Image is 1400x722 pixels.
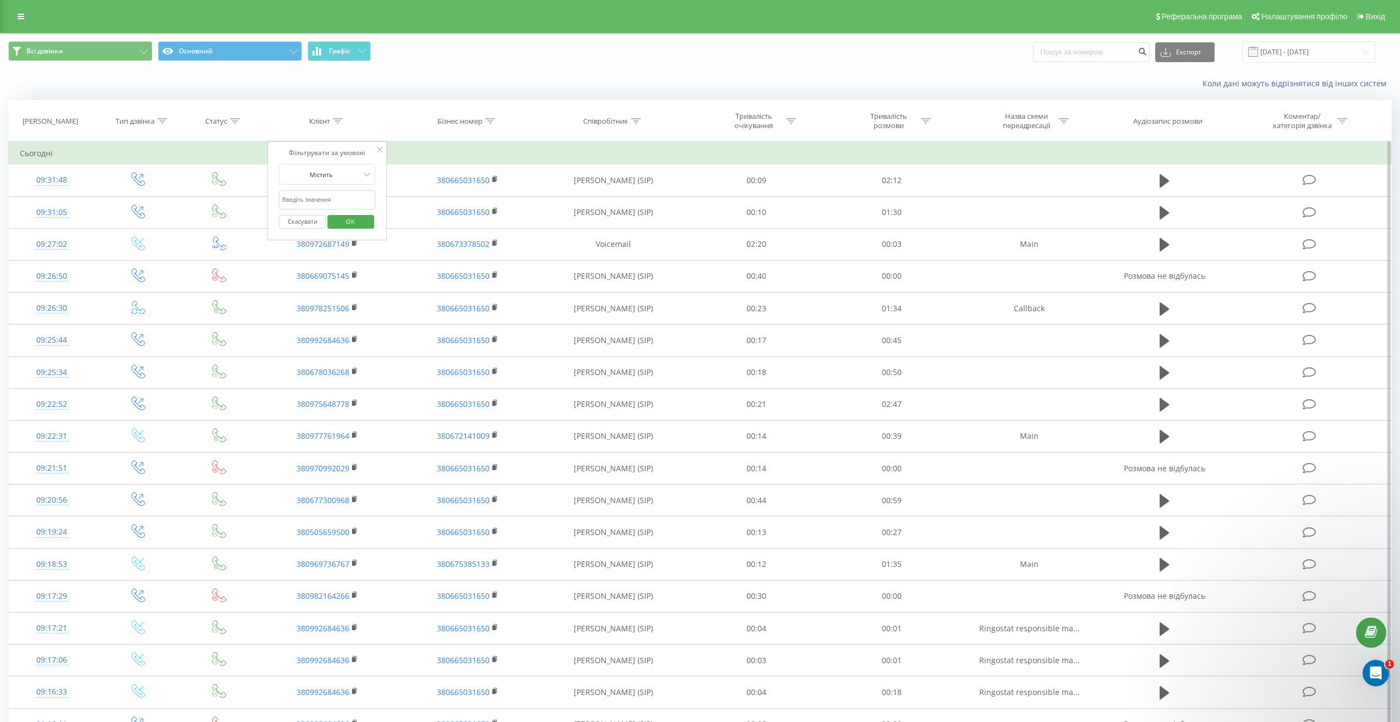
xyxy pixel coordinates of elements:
td: [PERSON_NAME] (SIP) [538,293,689,324]
div: Тривалість розмови [859,112,918,130]
div: 09:26:30 [20,297,84,319]
a: 380665031650 [437,367,490,377]
td: [PERSON_NAME] (SIP) [538,484,689,516]
div: [PERSON_NAME] [23,117,78,126]
a: 380665031650 [437,623,490,633]
td: Callback [959,293,1099,324]
td: [PERSON_NAME] (SIP) [538,516,689,548]
a: 380665031650 [437,175,490,185]
td: 01:34 [824,293,959,324]
a: 380665031650 [437,207,490,217]
a: 380972687149 [297,239,349,249]
div: Клієнт [309,117,330,126]
td: Сьогодні [9,142,1392,164]
a: 380992684636 [297,655,349,665]
div: Назва схеми переадресації [997,112,1056,130]
td: 02:20 [689,228,824,260]
td: [PERSON_NAME] (SIP) [538,580,689,612]
a: 380977761964 [297,431,349,441]
button: Графік [308,41,371,61]
td: [PERSON_NAME] (SIP) [538,324,689,356]
td: 00:23 [689,293,824,324]
td: [PERSON_NAME] (SIP) [538,356,689,388]
a: 380665031650 [437,655,490,665]
div: 09:20:56 [20,489,84,511]
div: 09:26:50 [20,266,84,287]
div: 09:17:06 [20,649,84,671]
a: 380665031650 [437,591,490,601]
td: [PERSON_NAME] (SIP) [538,388,689,420]
span: Всі дзвінки [26,47,63,56]
a: 380672141009 [437,431,490,441]
div: 09:17:21 [20,618,84,639]
td: [PERSON_NAME] (SIP) [538,453,689,484]
td: [PERSON_NAME] (SIP) [538,548,689,580]
td: 00:10 [689,196,824,228]
td: 00:04 [689,676,824,708]
a: 380665031650 [437,687,490,697]
a: Коли дані можуть відрізнятися вiд інших систем [1203,78,1392,89]
td: 02:12 [824,164,959,196]
td: 00:14 [689,420,824,452]
a: 380665031650 [437,271,490,281]
td: 00:44 [689,484,824,516]
td: [PERSON_NAME] (SIP) [538,644,689,676]
a: 380669075145 [297,271,349,281]
div: Бізнес номер [437,117,482,126]
td: Main [959,228,1099,260]
td: 00:50 [824,356,959,388]
span: Розмова не відбулась [1124,463,1205,473]
div: 09:19:24 [20,521,84,543]
span: Розмова не відбулась [1124,271,1205,281]
a: 380975648778 [297,399,349,409]
button: OK [327,215,374,229]
span: Графік [329,47,350,55]
span: Налаштування профілю [1261,12,1347,21]
td: 00:01 [824,644,959,676]
td: 00:27 [824,516,959,548]
a: 380992684636 [297,623,349,633]
td: 00:18 [689,356,824,388]
input: Пошук за номером [1033,42,1150,62]
td: 00:40 [689,260,824,292]
div: 09:22:31 [20,426,84,447]
a: 380665031650 [437,527,490,537]
div: Аудіозапис розмови [1133,117,1203,126]
a: 380505659500 [297,527,349,537]
input: Введіть значення [279,190,376,210]
td: Main [959,548,1099,580]
td: 01:30 [824,196,959,228]
div: 09:25:34 [20,362,84,383]
td: [PERSON_NAME] (SIP) [538,164,689,196]
td: [PERSON_NAME] (SIP) [538,420,689,452]
td: [PERSON_NAME] (SIP) [538,196,689,228]
td: 00:18 [824,676,959,708]
a: 380970992029 [297,463,349,473]
span: Реферальна програма [1162,12,1243,21]
td: 00:45 [824,324,959,356]
a: 380992684636 [297,335,349,345]
button: Експорт [1155,42,1215,62]
span: Вихід [1366,12,1385,21]
div: Тривалість очікування [724,112,783,130]
a: 380982164266 [297,591,349,601]
a: 380665031650 [437,335,490,345]
a: 380665031650 [437,463,490,473]
td: [PERSON_NAME] (SIP) [538,613,689,644]
td: 00:14 [689,453,824,484]
div: Фільтрувати за умовою [279,147,376,158]
td: 01:35 [824,548,959,580]
td: 00:17 [689,324,824,356]
div: 09:25:44 [20,329,84,351]
a: 380665031650 [437,495,490,505]
td: Main [959,420,1099,452]
a: 380665031650 [437,399,490,409]
td: [PERSON_NAME] (SIP) [538,260,689,292]
td: 02:47 [824,388,959,420]
span: Ringostat responsible ma... [979,687,1080,697]
td: 00:00 [824,580,959,612]
td: 00:00 [824,260,959,292]
a: 380992684636 [297,687,349,697]
div: 09:31:48 [20,169,84,191]
iframe: Intercom live chat [1363,660,1389,686]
